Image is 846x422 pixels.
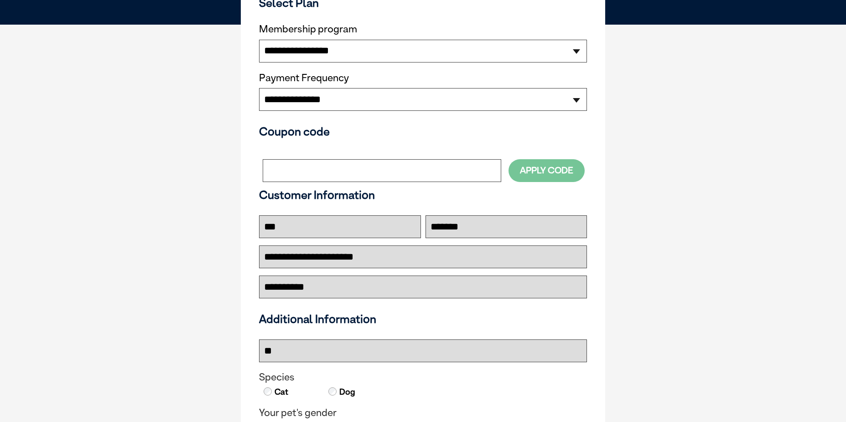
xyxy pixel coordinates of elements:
[259,23,587,35] label: Membership program
[259,371,587,383] legend: Species
[259,407,587,419] legend: Your pet's gender
[255,312,591,326] h3: Additional Information
[259,188,587,202] h3: Customer Information
[259,125,587,138] h3: Coupon code
[259,72,349,84] label: Payment Frequency
[509,159,585,182] button: Apply Code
